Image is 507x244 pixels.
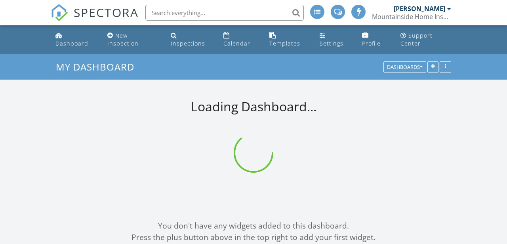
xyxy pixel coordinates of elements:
a: My Dashboard [56,60,141,73]
a: New Inspection [104,29,161,51]
a: Dashboard [52,29,98,51]
div: Calendar [223,40,250,47]
input: Search everything... [145,5,304,21]
span: SPECTORA [74,4,139,21]
a: Settings [316,29,353,51]
div: Support Center [400,32,433,47]
a: SPECTORA [51,11,139,27]
div: Press the plus button above in the top right to add your first widget. [8,232,499,243]
button: Dashboards [383,62,426,73]
div: Dashboards [387,65,423,70]
div: Inspections [171,40,205,47]
div: Dashboard [55,40,88,47]
div: Profile [362,40,381,47]
img: The Best Home Inspection Software - Spectora [51,4,68,21]
div: New Inspection [107,32,139,47]
a: Calendar [220,29,260,51]
a: Inspections [168,29,214,51]
div: Templates [269,40,300,47]
div: [PERSON_NAME] [394,5,445,13]
a: Support Center [397,29,455,51]
div: Mountainside Home Inspections, LLC [372,13,451,21]
a: Profile [359,29,391,51]
a: Templates [266,29,310,51]
div: Settings [320,40,343,47]
div: You don't have any widgets added to this dashboard. [8,220,499,232]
